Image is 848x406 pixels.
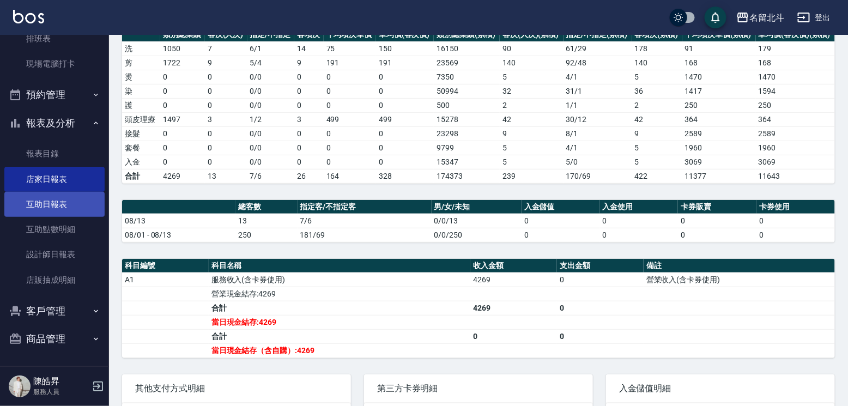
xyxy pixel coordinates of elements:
td: 合計 [209,329,471,343]
td: 0/0/250 [432,228,522,242]
td: 3 [294,112,323,126]
a: 現場電腦打卡 [4,51,105,76]
a: 設計師日報表 [4,242,105,267]
td: 0 / 0 [247,98,295,112]
td: 0 [376,155,434,169]
td: 0 / 0 [247,70,295,84]
td: 0 [160,70,205,84]
td: 140 [632,56,682,70]
td: 499 [324,112,376,126]
td: 燙 [122,70,160,84]
td: 36 [632,84,682,98]
td: 23298 [434,126,500,141]
td: 9 [632,126,682,141]
td: 0 [324,155,376,169]
td: 5 [632,155,682,169]
td: 1594 [756,84,835,98]
td: 7 [205,41,247,56]
td: 91 [682,41,756,56]
td: 181/69 [298,228,432,242]
td: 92 / 48 [564,56,632,70]
td: 5 [500,70,564,84]
td: 護 [122,98,160,112]
td: 499 [376,112,434,126]
td: 168 [756,56,835,70]
td: 0 [205,155,247,169]
td: 4269 [470,301,557,315]
td: 0 [205,70,247,84]
td: 0 [160,98,205,112]
td: 32 [500,84,564,98]
td: 合計 [209,301,471,315]
td: 191 [376,56,434,70]
td: 5 / 4 [247,56,295,70]
th: 科目編號 [122,259,209,273]
a: 報表目錄 [4,141,105,166]
td: 1470 [682,70,756,84]
td: 0 / 0 [247,141,295,155]
th: 指定客/不指定客 [298,200,432,214]
table: a dense table [122,259,835,358]
td: 1 / 1 [564,98,632,112]
button: 預約管理 [4,81,105,109]
th: 科目名稱 [209,259,471,273]
td: 4269 [470,272,557,287]
td: 6 / 1 [247,41,295,56]
a: 互助點數明細 [4,217,105,242]
td: 30 / 12 [564,112,632,126]
td: 洗 [122,41,160,56]
td: 364 [682,112,756,126]
td: 500 [434,98,500,112]
td: 4269 [160,169,205,183]
td: 1417 [682,84,756,98]
td: 9 [205,56,247,70]
button: 客戶管理 [4,297,105,325]
td: 0 [324,98,376,112]
td: 0 [557,272,644,287]
td: 13 [235,214,297,228]
td: 250 [235,228,297,242]
td: 42 [500,112,564,126]
td: 15347 [434,155,500,169]
td: 0 [160,141,205,155]
td: 營業現金結存:4269 [209,287,471,301]
td: 90 [500,41,564,56]
td: 0 [756,214,835,228]
p: 服務人員 [33,387,89,397]
td: 174373 [434,169,500,183]
td: 0 [522,214,600,228]
td: 150 [376,41,434,56]
td: 0 / 0 [247,126,295,141]
table: a dense table [122,28,835,184]
td: 5 [500,141,564,155]
td: 頭皮理療 [122,112,160,126]
td: 0/0/13 [432,214,522,228]
th: 收入金額 [470,259,557,273]
td: 364 [756,112,835,126]
button: 名留北斗 [732,7,789,29]
td: 191 [324,56,376,70]
td: 剪 [122,56,160,70]
span: 入金儲值明細 [619,383,822,394]
td: 2589 [682,126,756,141]
td: 1050 [160,41,205,56]
td: 0 / 0 [247,84,295,98]
td: 0 [678,228,756,242]
td: 0 [756,228,835,242]
td: A1 [122,272,209,287]
td: 5 [500,155,564,169]
td: 50994 [434,84,500,98]
td: 0 [600,214,679,228]
td: 0 [324,141,376,155]
td: 0 / 0 [247,155,295,169]
td: 0 [678,214,756,228]
td: 3069 [756,155,835,169]
td: 2 [632,98,682,112]
td: 1497 [160,112,205,126]
td: 0 [522,228,600,242]
td: 0 [557,301,644,315]
td: 0 [160,84,205,98]
td: 0 [376,70,434,84]
th: 卡券使用 [756,200,835,214]
td: 7/6 [298,214,432,228]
